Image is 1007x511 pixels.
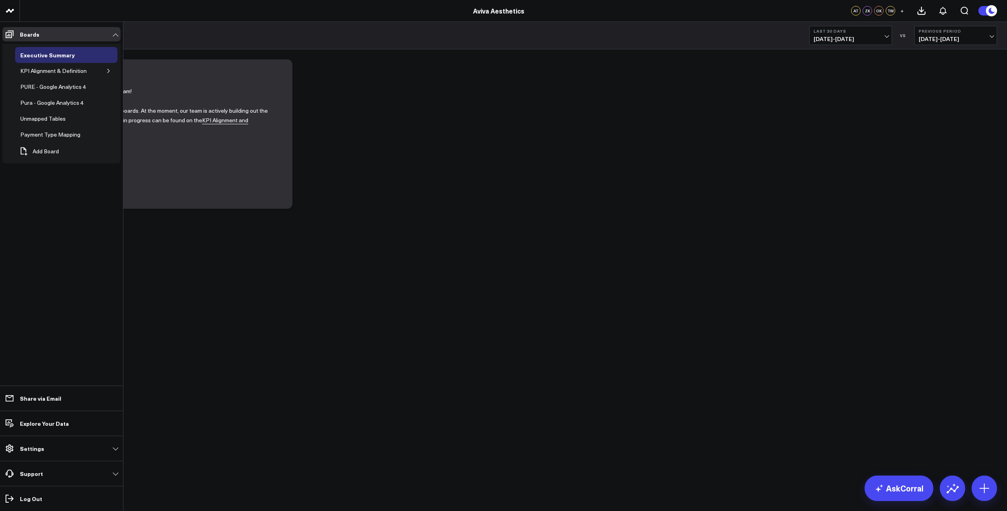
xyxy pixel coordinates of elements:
[874,6,884,16] div: OK
[15,47,92,63] a: Executive SummaryOpen board menu
[15,143,63,160] button: Add Board
[863,6,872,16] div: ZK
[897,6,907,16] button: +
[20,470,43,477] p: Support
[473,6,524,15] a: Aviva Aesthetics
[18,50,77,60] div: Executive Summary
[15,111,83,127] a: Unmapped TablesOpen board menu
[814,29,888,33] b: Last 30 Days
[18,82,88,92] div: PURE - Google Analytics 4
[865,476,933,501] a: AskCorral
[814,36,888,42] span: [DATE] - [DATE]
[851,6,861,16] div: AT
[18,130,82,139] div: Payment Type Mapping
[20,445,44,452] p: Settings
[886,6,895,16] div: TW
[18,114,68,123] div: Unmapped Tables
[20,31,39,37] p: Boards
[15,79,103,95] a: PURE - Google Analytics 4Open board menu
[33,148,59,155] span: Add Board
[15,95,101,111] a: Pura - Google Analytics 4Open board menu
[896,33,910,38] div: VS
[919,36,993,42] span: [DATE] - [DATE]
[20,420,69,427] p: Explore Your Data
[2,491,121,506] a: Log Out
[15,127,97,143] a: Payment Type MappingOpen board menu
[914,26,997,45] button: Previous Period[DATE]-[DATE]
[18,98,86,108] div: Pura - Google Analytics 4
[900,8,904,14] span: +
[18,66,89,76] div: KPI Alignment & Definition
[20,395,61,401] p: Share via Email
[36,86,280,96] p: Hi [PERSON_NAME] Aesthetics team!
[919,29,993,33] b: Previous Period
[36,106,280,135] p: Welcome to your CorralData dashboards. At the moment, our team is actively building out the Aviva...
[15,63,104,79] a: KPI Alignment & DefinitionOpen board menu
[809,26,892,45] button: Last 30 Days[DATE]-[DATE]
[20,495,42,502] p: Log Out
